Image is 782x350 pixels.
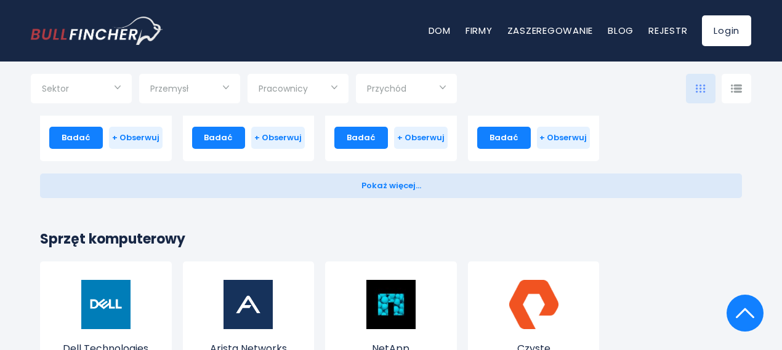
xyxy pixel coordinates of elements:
font: Pracownicy [259,82,308,95]
font: Pokaż więcej... [361,180,421,191]
font: Przychód [367,82,406,95]
a: Badać [192,127,246,149]
img: ANET.png [224,280,273,329]
font: Badać [62,132,91,143]
input: Wybór [42,79,121,101]
a: Badać [477,127,531,149]
img: NTAP.jpeg [366,280,416,329]
font: Sprzęt komputerowy [40,229,185,249]
a: + Obserwuj [251,127,305,149]
a: Rejestr [648,24,687,37]
font: + Obserwuj [112,132,159,143]
input: Wybór [150,79,229,101]
a: Badać [334,127,388,149]
img: icon-comp-list-view.svg [731,84,742,93]
a: Zaszeregowanie [507,24,594,37]
button: Pokaż więcej... [40,173,742,198]
font: Badać [347,132,376,143]
font: Przemysł [150,82,188,95]
a: Przejdź do strony głównej [31,17,163,45]
font: Badać [204,132,233,143]
font: Login [714,24,740,37]
font: + Obserwuj [254,132,302,143]
img: PSTG.png [509,280,558,329]
a: Firmy [466,24,493,37]
font: Badać [490,132,518,143]
font: + Obserwuj [397,132,445,143]
img: icon-comp-grid.svg [696,84,706,93]
a: + Obserwuj [394,127,448,149]
img: DELL.png [81,280,131,329]
input: Wybór [259,79,337,101]
a: + Obserwuj [109,127,163,149]
a: Blog [608,24,634,37]
a: + Obserwuj [537,127,591,149]
font: [PERSON_NAME] & Noble Education... [203,102,300,131]
font: Sektor [42,82,69,95]
a: Badać [49,127,103,149]
a: Dom [429,24,451,37]
a: Login [702,15,751,46]
font: + Obserwuj [539,132,587,143]
input: Wybór [367,79,446,101]
img: logo gil [31,17,163,45]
